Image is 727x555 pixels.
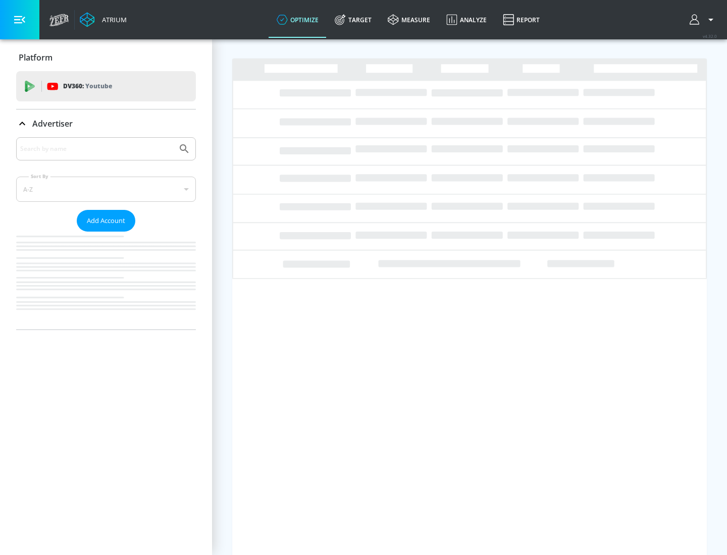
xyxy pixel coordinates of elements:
p: Platform [19,52,53,63]
p: Youtube [85,81,112,91]
button: Add Account [77,210,135,232]
span: v 4.32.0 [703,33,717,39]
div: Platform [16,43,196,72]
a: Analyze [438,2,495,38]
div: Advertiser [16,109,196,138]
p: Advertiser [32,118,73,129]
span: Add Account [87,215,125,227]
nav: list of Advertiser [16,232,196,329]
input: Search by name [20,142,173,155]
div: A-Z [16,177,196,202]
div: Advertiser [16,137,196,329]
div: Atrium [98,15,127,24]
div: DV360: Youtube [16,71,196,101]
a: Atrium [80,12,127,27]
a: Target [327,2,380,38]
label: Sort By [29,173,50,180]
a: Report [495,2,548,38]
a: measure [380,2,438,38]
a: optimize [269,2,327,38]
p: DV360: [63,81,112,92]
